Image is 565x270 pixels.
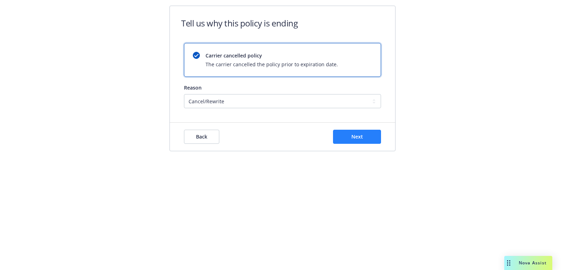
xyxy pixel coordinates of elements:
div: Drag to move [504,256,513,270]
button: Back [184,130,219,144]
button: Nova Assist [504,256,552,270]
span: Reason [184,84,202,91]
span: Nova Assist [519,260,547,266]
span: Carrier cancelled policy [206,52,338,59]
button: Next [333,130,381,144]
h1: Tell us why this policy is ending [181,17,298,29]
span: Back [196,133,207,140]
span: The carrier cancelled the policy prior to expiration date. [206,61,338,68]
span: Next [351,133,363,140]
